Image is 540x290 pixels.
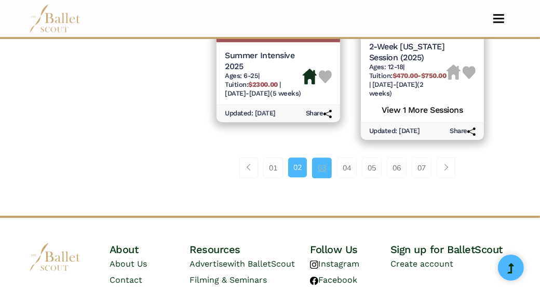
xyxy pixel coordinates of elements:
a: 01 [263,157,283,178]
a: Contact [110,275,142,285]
span: Ages: 6-25 [225,72,258,80]
span: [DATE]-[DATE] (2 weeks) [369,81,424,97]
img: instagram logo [310,260,318,269]
span: Ages: 12-18 [369,63,403,71]
a: Advertisewith BalletScout [190,259,295,269]
h6: Updated: [DATE] [225,109,276,118]
img: logo [29,243,81,271]
nav: Page navigation example [239,157,461,178]
span: with BalletScout [227,259,295,269]
h4: Sign up for BalletScout [390,243,511,256]
img: Heart [463,66,476,79]
a: Create account [390,259,453,269]
h4: Resources [190,243,310,256]
span: Tuition: [369,72,447,80]
img: Housing Unavailable [447,64,461,80]
h6: Updated: [DATE] [369,127,420,136]
span: Tuition: [225,81,279,88]
a: About Us [110,259,147,269]
a: Facebook [310,275,357,285]
h5: Summer Intensive 2025 [225,50,302,72]
a: 05 [362,157,382,178]
span: [DATE]-[DATE] (5 weeks) [225,89,301,97]
a: 04 [337,157,357,178]
b: $470.00-$750.00 [393,72,447,80]
a: 02 [288,157,307,177]
b: $2300.00 [249,81,278,88]
a: 03 [312,157,332,178]
h5: View 1 More Sessions [369,102,476,116]
img: Housing Available [303,69,317,84]
h6: | | [369,63,447,98]
h4: About [110,243,190,256]
img: Heart [319,70,332,83]
h6: | | [225,72,302,98]
h6: Share [306,109,332,118]
a: Instagram [310,259,359,269]
button: Toggle navigation [487,14,511,23]
img: facebook logo [310,276,318,285]
a: 06 [387,157,407,178]
h6: Share [450,127,476,136]
a: Filming & Seminars [190,275,267,285]
h4: Follow Us [310,243,390,256]
h5: 2-Week [US_STATE] Session (2025) [369,42,447,63]
a: 07 [412,157,431,178]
